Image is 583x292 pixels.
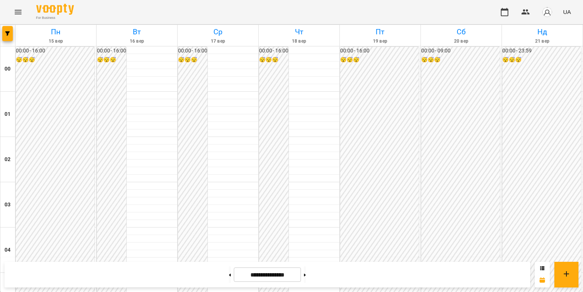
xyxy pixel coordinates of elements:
[563,8,571,16] span: UA
[97,47,126,55] h6: 00:00 - 16:00
[178,47,207,55] h6: 00:00 - 16:00
[9,3,27,21] button: Menu
[421,47,500,55] h6: 00:00 - 09:00
[502,47,581,55] h6: 00:00 - 23:59
[503,26,581,38] h6: Нд
[260,38,338,45] h6: 18 вер
[503,38,581,45] h6: 21 вер
[17,38,95,45] h6: 15 вер
[340,56,419,64] h6: 😴😴😴
[422,26,500,38] h6: Сб
[341,38,419,45] h6: 19 вер
[422,38,500,45] h6: 20 вер
[16,56,95,64] h6: 😴😴😴
[341,26,419,38] h6: Пт
[98,38,176,45] h6: 16 вер
[5,65,11,73] h6: 00
[340,47,419,55] h6: 00:00 - 16:00
[179,38,257,45] h6: 17 вер
[36,4,74,15] img: Voopty Logo
[542,7,552,17] img: avatar_s.png
[560,5,574,19] button: UA
[98,26,176,38] h6: Вт
[16,47,95,55] h6: 00:00 - 16:00
[260,26,338,38] h6: Чт
[17,26,95,38] h6: Пн
[421,56,500,64] h6: 😴😴😴
[36,15,74,20] span: For Business
[5,246,11,254] h6: 04
[178,56,207,64] h6: 😴😴😴
[5,155,11,164] h6: 02
[502,56,581,64] h6: 😴😴😴
[5,110,11,118] h6: 01
[5,201,11,209] h6: 03
[259,56,288,64] h6: 😴😴😴
[179,26,257,38] h6: Ср
[97,56,126,64] h6: 😴😴😴
[259,47,288,55] h6: 00:00 - 16:00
